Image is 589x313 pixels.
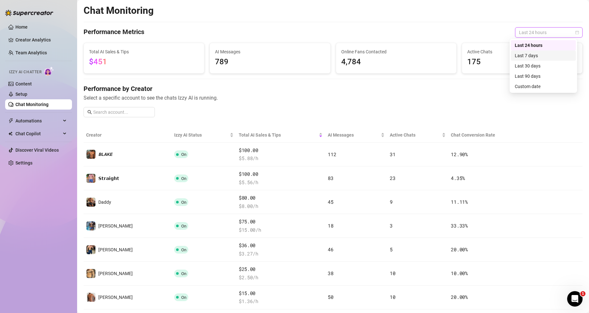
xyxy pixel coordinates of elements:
[239,155,323,162] span: $ 5.88 /h
[181,200,186,205] span: On
[239,131,317,139] span: Total AI Sales & Tips
[239,298,323,305] span: $ 1.36 /h
[15,148,59,153] a: Discover Viral Videos
[515,83,572,90] div: Custom date
[86,293,95,302] img: Nathan
[181,224,186,228] span: On
[451,294,468,300] span: 20.00 %
[511,61,576,71] div: Last 30 days
[84,27,144,38] h4: Performance Metrics
[451,222,468,229] span: 33.33 %
[181,152,186,157] span: On
[328,131,379,139] span: AI Messages
[8,118,13,123] span: thunderbolt
[567,291,583,307] iframe: Intercom live chat
[341,48,451,55] span: Online Fans Contacted
[15,160,32,165] a: Settings
[325,128,387,143] th: AI Messages
[390,175,395,181] span: 23
[84,94,583,102] span: Select a specific account to see the chats Izzy AI is running.
[239,290,323,297] span: $15.00
[87,110,92,114] span: search
[15,102,49,107] a: Chat Monitoring
[215,56,325,68] span: 789
[86,269,95,278] img: 𝙅𝙊𝙀
[9,69,41,75] span: Izzy AI Chatter
[575,31,579,34] span: calendar
[239,179,323,186] span: $ 5.56 /h
[451,199,468,205] span: 11.11 %
[341,56,451,68] span: 4,784
[511,40,576,50] div: Last 24 hours
[98,152,112,157] span: 𝘽𝙇𝘼𝙆𝙀
[519,28,579,37] span: Last 24 hours
[86,245,95,254] img: Paul
[328,151,336,157] span: 112
[515,42,572,49] div: Last 24 hours
[215,48,325,55] span: AI Messages
[511,71,576,81] div: Last 90 days
[15,24,28,30] a: Home
[467,48,577,55] span: Active Chats
[172,128,236,143] th: Izzy AI Status
[451,246,468,253] span: 20.00 %
[15,81,32,86] a: Content
[390,199,393,205] span: 9
[84,4,154,17] h2: Chat Monitoring
[387,128,449,143] th: Active Chats
[390,294,395,300] span: 10
[98,295,133,300] span: [PERSON_NAME]
[98,271,133,276] span: [PERSON_NAME]
[328,175,333,181] span: 83
[84,84,583,93] h4: Performance by Creator
[86,150,95,159] img: 𝘽𝙇𝘼𝙆𝙀
[181,247,186,252] span: On
[515,62,572,69] div: Last 30 days
[239,202,323,210] span: $ 8.00 /h
[448,128,532,143] th: Chat Conversion Rate
[328,222,333,229] span: 18
[5,10,53,16] img: logo-BBDzfeDw.svg
[44,67,54,76] img: AI Chatter
[15,35,67,45] a: Creator Analytics
[93,109,151,116] input: Search account...
[98,223,133,228] span: [PERSON_NAME]
[328,294,333,300] span: 50
[239,274,323,282] span: $ 2.50 /h
[86,221,95,230] img: Arthur
[89,48,199,55] span: Total AI Sales & Tips
[451,151,468,157] span: 12.90 %
[328,246,333,253] span: 46
[515,73,572,80] div: Last 90 days
[98,200,111,205] span: Daddy
[239,265,323,273] span: $25.00
[467,56,577,68] span: 175
[174,131,228,139] span: Izzy AI Status
[89,57,107,66] span: $451
[181,176,186,181] span: On
[8,131,13,136] img: Chat Copilot
[84,128,172,143] th: Creator
[390,151,395,157] span: 31
[390,222,393,229] span: 3
[15,129,61,139] span: Chat Copilot
[15,50,47,55] a: Team Analytics
[239,218,323,226] span: $75.00
[239,250,323,258] span: $ 3.27 /h
[86,198,95,207] img: Daddy
[390,246,393,253] span: 5
[239,170,323,178] span: $100.00
[515,52,572,59] div: Last 7 days
[451,175,465,181] span: 4.35 %
[239,147,323,154] span: $100.00
[86,174,95,183] img: 𝗦𝘁𝗿𝗮𝗶𝗴𝗵𝘁
[181,295,186,300] span: On
[451,270,468,276] span: 10.00 %
[580,291,585,296] span: 1
[511,81,576,92] div: Custom date
[98,176,119,181] span: 𝗦𝘁𝗿𝗮𝗶𝗴𝗵𝘁
[239,242,323,249] span: $36.00
[239,226,323,234] span: $ 15.00 /h
[98,247,133,252] span: [PERSON_NAME]
[15,116,61,126] span: Automations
